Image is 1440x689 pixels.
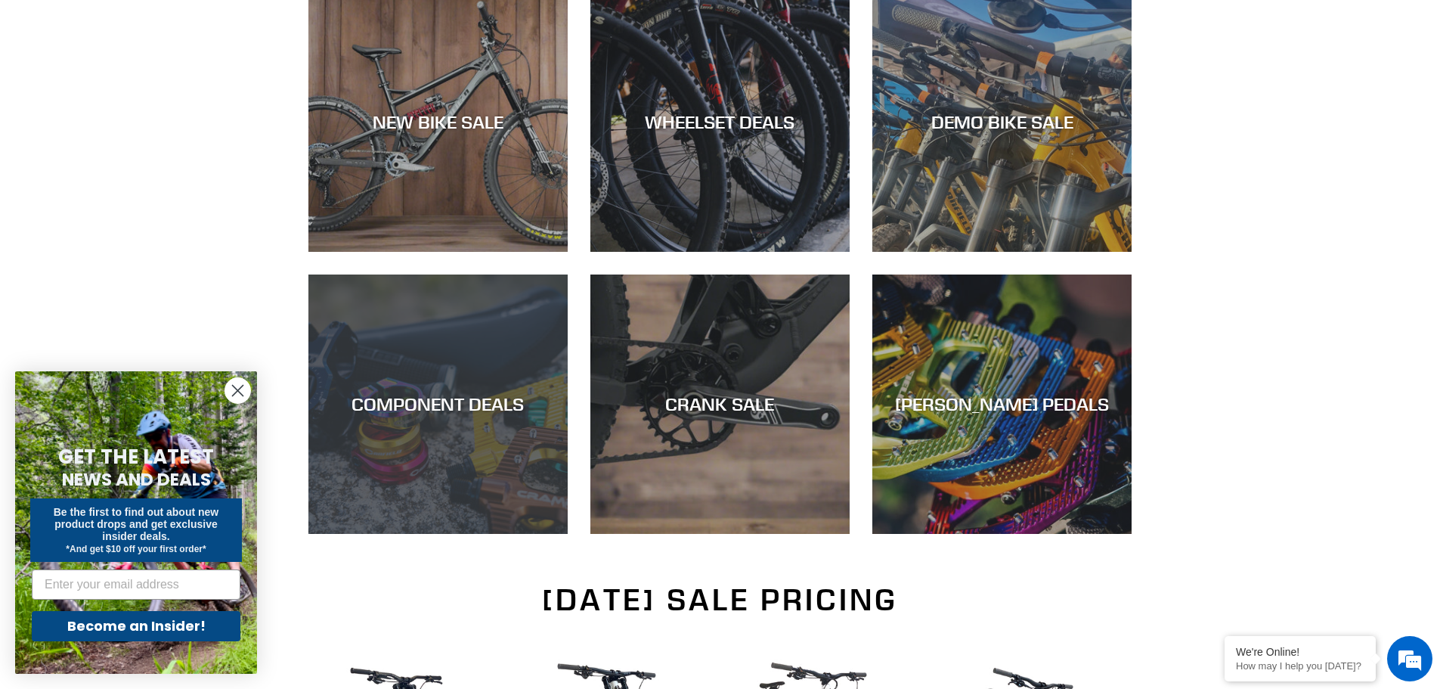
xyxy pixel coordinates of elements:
input: Enter your email address [32,570,240,600]
a: [PERSON_NAME] PEDALS [872,275,1132,534]
div: WHEELSET DEALS [590,111,850,133]
div: [PERSON_NAME] PEDALS [872,393,1132,415]
span: *And get $10 off your first order* [66,544,206,554]
a: COMPONENT DEALS [308,275,568,534]
span: GET THE LATEST [58,443,214,470]
span: NEWS AND DEALS [62,467,211,492]
div: We're Online! [1236,646,1364,658]
button: Close dialog [225,377,251,404]
span: Be the first to find out about new product drops and get exclusive insider deals. [54,506,219,542]
div: DEMO BIKE SALE [872,111,1132,133]
button: Become an Insider! [32,611,240,641]
a: CRANK SALE [590,275,850,534]
p: How may I help you today? [1236,660,1364,672]
div: NEW BIKE SALE [308,111,568,133]
div: CRANK SALE [590,393,850,415]
h2: [DATE] SALE PRICING [308,582,1132,618]
div: COMPONENT DEALS [308,393,568,415]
